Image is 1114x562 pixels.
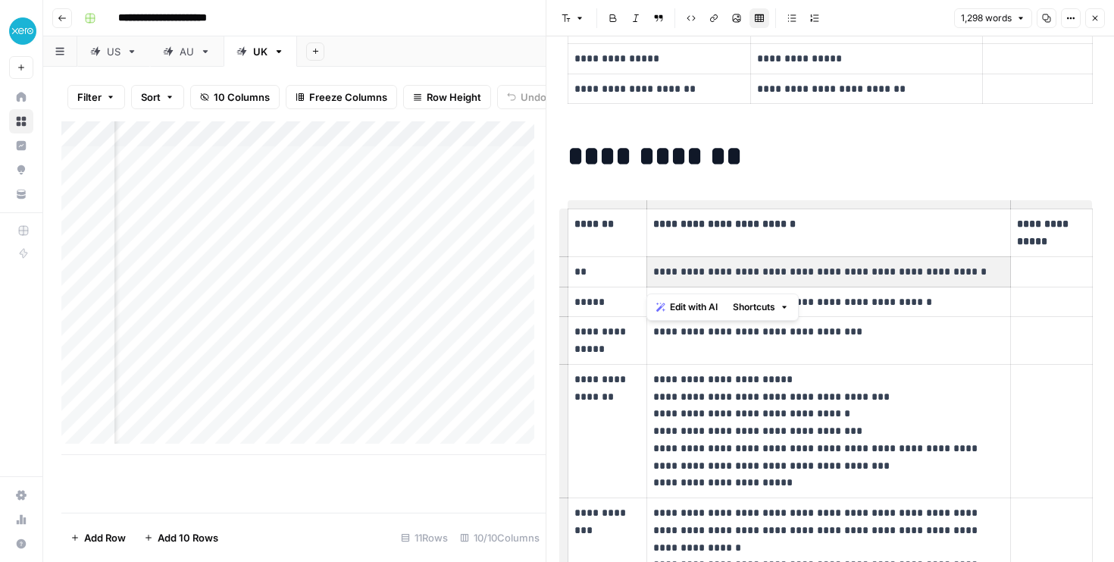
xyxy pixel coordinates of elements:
[403,85,491,109] button: Row Height
[427,89,481,105] span: Row Height
[521,89,546,105] span: Undo
[961,11,1012,25] span: 1,298 words
[77,36,150,67] a: US
[253,44,268,59] div: UK
[9,133,33,158] a: Insights
[214,89,270,105] span: 10 Columns
[727,297,795,317] button: Shortcuts
[224,36,297,67] a: UK
[9,109,33,133] a: Browse
[180,44,194,59] div: AU
[150,36,224,67] a: AU
[733,300,775,314] span: Shortcuts
[497,85,556,109] button: Undo
[190,85,280,109] button: 10 Columns
[650,297,724,317] button: Edit with AI
[61,526,135,550] button: Add Row
[67,85,125,109] button: Filter
[286,85,397,109] button: Freeze Columns
[84,530,126,545] span: Add Row
[9,507,33,532] a: Usage
[9,17,36,45] img: XeroOps Logo
[9,182,33,206] a: Your Data
[107,44,120,59] div: US
[309,89,387,105] span: Freeze Columns
[135,526,227,550] button: Add 10 Rows
[9,532,33,556] button: Help + Support
[141,89,161,105] span: Sort
[395,526,454,550] div: 11 Rows
[9,85,33,109] a: Home
[158,530,218,545] span: Add 10 Rows
[131,85,184,109] button: Sort
[9,483,33,507] a: Settings
[454,526,546,550] div: 10/10 Columns
[77,89,102,105] span: Filter
[670,300,718,314] span: Edit with AI
[954,8,1032,28] button: 1,298 words
[9,158,33,182] a: Opportunities
[9,12,33,50] button: Workspace: XeroOps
